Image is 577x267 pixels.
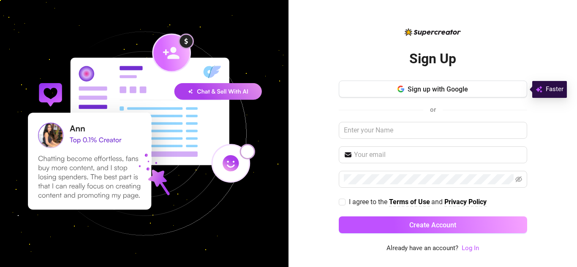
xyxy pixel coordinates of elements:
[462,244,479,252] a: Log In
[515,176,522,183] span: eye-invisible
[409,50,456,67] h2: Sign Up
[444,198,487,207] a: Privacy Policy
[339,81,527,97] button: Sign up with Google
[389,198,430,207] a: Terms of Use
[405,28,461,36] img: logo-BBDzfeDw.svg
[408,85,468,93] span: Sign up with Google
[339,122,527,139] input: Enter your Name
[349,198,389,206] span: I agree to the
[444,198,487,206] strong: Privacy Policy
[431,198,444,206] span: and
[546,84,563,94] span: Faster
[386,243,458,254] span: Already have an account?
[339,216,527,233] button: Create Account
[462,243,479,254] a: Log In
[409,221,456,229] span: Create Account
[536,84,542,94] img: svg%3e
[430,106,436,113] span: or
[354,150,522,160] input: Your email
[389,198,430,206] strong: Terms of Use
